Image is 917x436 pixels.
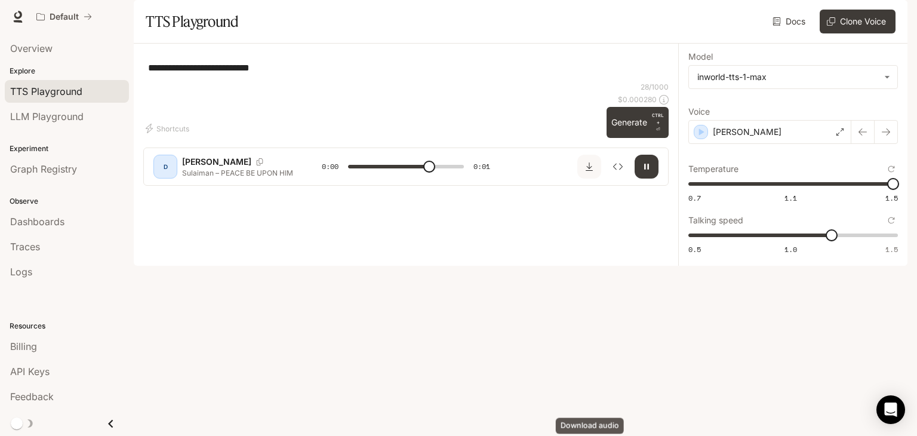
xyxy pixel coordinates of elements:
a: Docs [770,10,810,33]
p: [PERSON_NAME] [713,126,781,138]
p: Sulaiman – PEACE BE UPON HIM [182,168,293,178]
h1: TTS Playground [146,10,238,33]
button: Copy Voice ID [251,158,268,165]
p: $ 0.000280 [618,94,657,105]
button: Clone Voice [820,10,896,33]
div: inworld-tts-1-max [697,71,878,83]
button: All workspaces [31,5,97,29]
p: ⏎ [652,112,664,133]
div: Download audio [556,418,624,434]
span: 0:00 [322,161,339,173]
span: 0.5 [688,244,701,254]
button: Reset to default [885,162,898,176]
span: 1.1 [784,193,797,203]
button: Download audio [577,155,601,179]
p: Talking speed [688,216,743,225]
p: Voice [688,108,710,116]
p: 28 / 1000 [641,82,669,92]
button: Shortcuts [143,119,194,138]
span: 1.5 [885,193,898,203]
button: Reset to default [885,214,898,227]
p: Model [688,53,713,61]
span: 0:01 [473,161,490,173]
div: Open Intercom Messenger [876,395,905,424]
p: CTRL + [652,112,664,126]
div: inworld-tts-1-max [689,66,897,88]
span: 1.5 [885,244,898,254]
p: Default [50,12,79,22]
span: 1.0 [784,244,797,254]
p: [PERSON_NAME] [182,156,251,168]
div: D [156,157,175,176]
button: GenerateCTRL +⏎ [607,107,669,138]
p: Temperature [688,165,738,173]
span: 0.7 [688,193,701,203]
button: Inspect [606,155,630,179]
